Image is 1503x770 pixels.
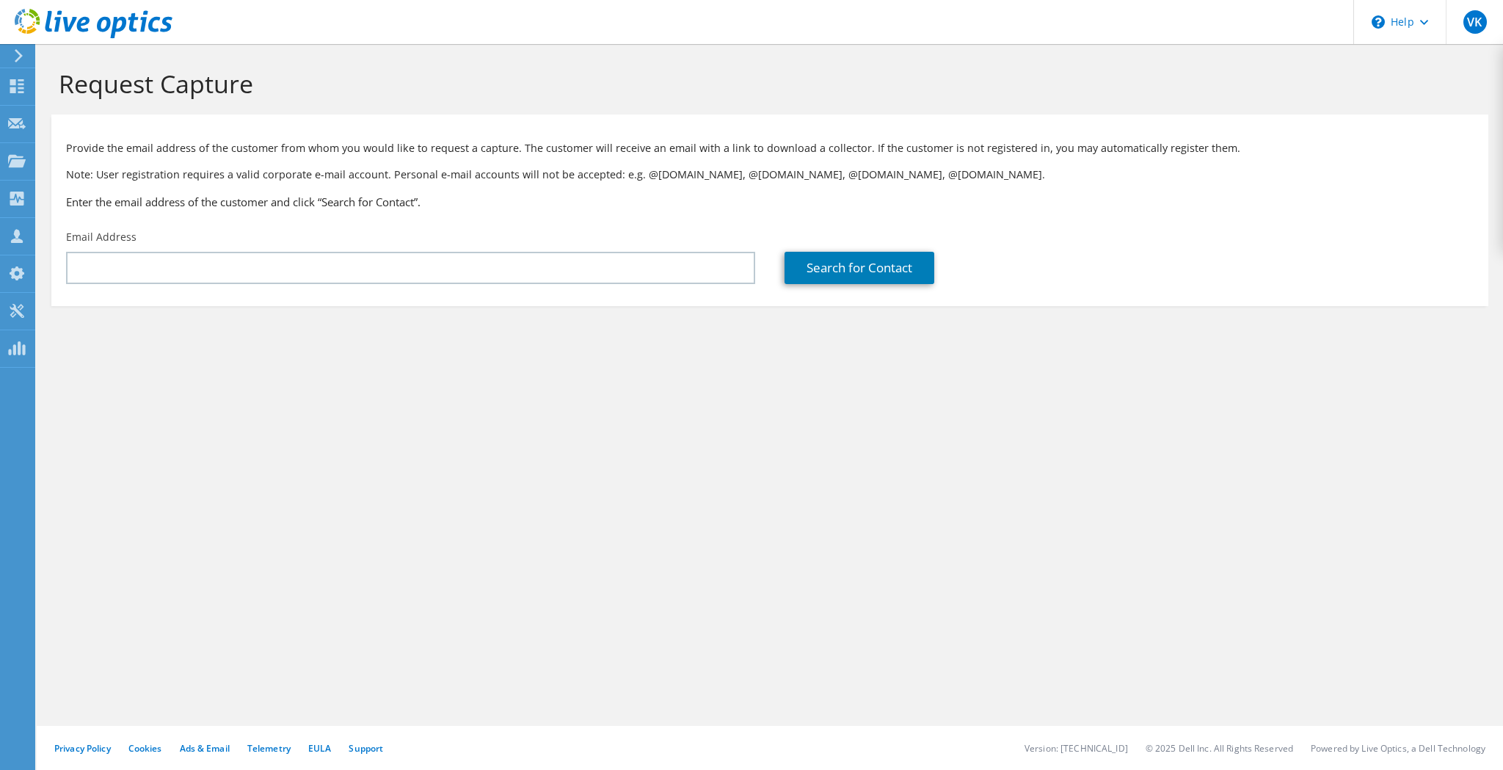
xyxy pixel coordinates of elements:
a: Privacy Policy [54,742,111,755]
h3: Enter the email address of the customer and click “Search for Contact”. [66,194,1474,210]
span: VK [1463,10,1487,34]
a: Search for Contact [785,252,934,284]
h1: Request Capture [59,68,1474,99]
p: Provide the email address of the customer from whom you would like to request a capture. The cust... [66,140,1474,156]
p: Note: User registration requires a valid corporate e-mail account. Personal e-mail accounts will ... [66,167,1474,183]
li: © 2025 Dell Inc. All Rights Reserved [1146,742,1293,755]
a: Telemetry [247,742,291,755]
li: Powered by Live Optics, a Dell Technology [1311,742,1485,755]
li: Version: [TECHNICAL_ID] [1025,742,1128,755]
a: Support [349,742,383,755]
a: Ads & Email [180,742,230,755]
label: Email Address [66,230,137,244]
svg: \n [1372,15,1385,29]
a: Cookies [128,742,162,755]
a: EULA [308,742,331,755]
